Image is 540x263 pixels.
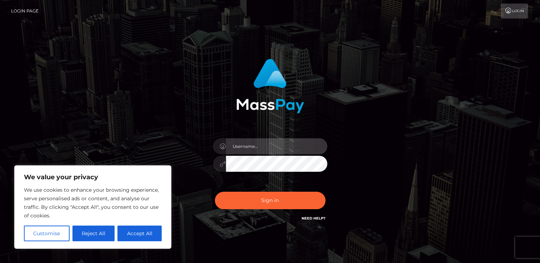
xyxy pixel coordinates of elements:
a: Login Page [11,4,39,19]
a: Need Help? [302,216,325,221]
button: Reject All [72,226,115,241]
p: We use cookies to enhance your browsing experience, serve personalised ads or content, and analys... [24,186,162,220]
input: Username... [226,138,327,154]
p: We value your privacy [24,173,162,181]
button: Accept All [117,226,162,241]
div: We value your privacy [14,165,171,249]
img: MassPay Login [236,59,304,113]
button: Sign in [215,192,325,209]
a: Login [501,4,528,19]
button: Customise [24,226,70,241]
